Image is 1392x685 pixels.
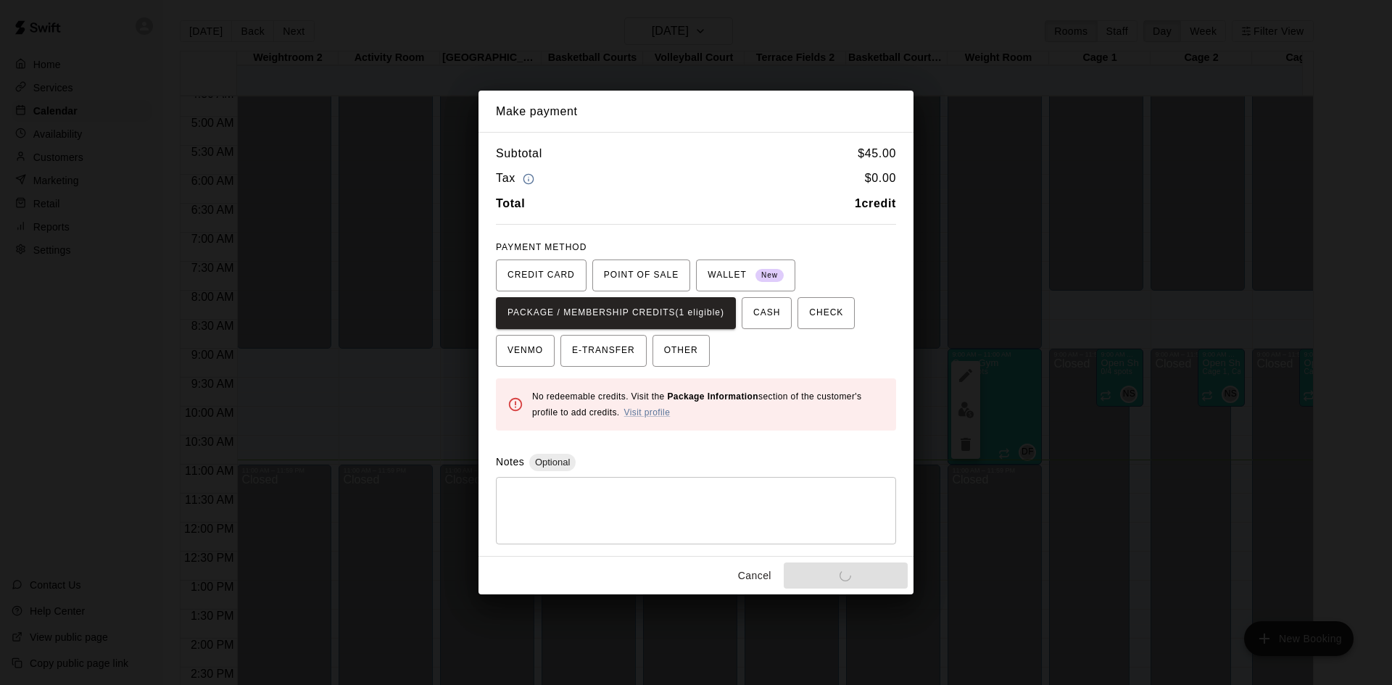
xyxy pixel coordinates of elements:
b: Package Information [667,391,758,402]
h6: $ 45.00 [858,144,896,163]
h6: Tax [496,169,538,188]
a: Visit profile [624,407,671,418]
span: OTHER [664,339,698,362]
button: POINT OF SALE [592,260,690,291]
span: No redeemable credits. Visit the section of the customer's profile to add credits. [532,391,861,418]
span: E-TRANSFER [572,339,635,362]
button: OTHER [652,335,710,367]
button: WALLET New [696,260,795,291]
span: CHECK [809,302,843,325]
span: WALLET [708,264,784,287]
h6: $ 0.00 [865,169,896,188]
h2: Make payment [478,91,913,133]
span: New [755,266,784,286]
span: PACKAGE / MEMBERSHIP CREDITS (1 eligible) [507,302,724,325]
span: VENMO [507,339,543,362]
button: VENMO [496,335,555,367]
button: Cancel [732,562,778,589]
button: E-TRANSFER [560,335,647,367]
span: CREDIT CARD [507,264,575,287]
h6: Subtotal [496,144,542,163]
button: CREDIT CARD [496,260,587,291]
button: CASH [742,297,792,329]
span: Optional [529,457,576,468]
button: CHECK [797,297,855,329]
b: Total [496,197,525,209]
button: PACKAGE / MEMBERSHIP CREDITS(1 eligible) [496,297,736,329]
b: 1 credit [855,197,896,209]
span: PAYMENT METHOD [496,242,587,252]
span: CASH [753,302,780,325]
span: POINT OF SALE [604,264,679,287]
label: Notes [496,456,524,468]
